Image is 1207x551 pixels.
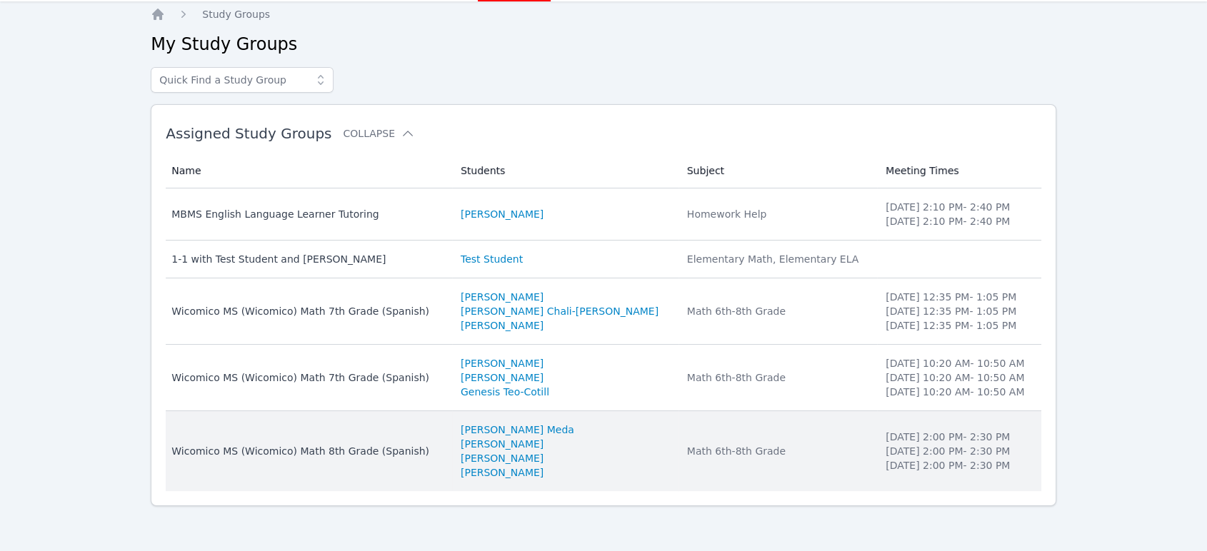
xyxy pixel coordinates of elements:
li: [DATE] 2:10 PM - 2:40 PM [886,200,1033,214]
th: Meeting Times [877,153,1041,188]
a: [PERSON_NAME] [461,437,544,451]
li: [DATE] 2:00 PM - 2:30 PM [886,458,1033,472]
li: [DATE] 10:20 AM - 10:50 AM [886,370,1033,385]
div: Math 6th-8th Grade [687,370,868,385]
div: Math 6th-8th Grade [687,304,868,318]
tr: MBMS English Language Learner Tutoring[PERSON_NAME]Homework Help[DATE] 2:10 PM- 2:40 PM[DATE] 2:1... [166,188,1041,241]
li: [DATE] 10:20 AM - 10:50 AM [886,356,1033,370]
li: [DATE] 12:35 PM - 1:05 PM [886,318,1033,333]
a: Genesis Teo-Cotill [461,385,549,399]
li: [DATE] 2:00 PM - 2:30 PM [886,430,1033,444]
a: [PERSON_NAME] [461,318,544,333]
th: Subject [678,153,877,188]
li: [DATE] 12:35 PM - 1:05 PM [886,290,1033,304]
a: [PERSON_NAME] [461,356,544,370]
a: [PERSON_NAME] [461,370,544,385]
span: Assigned Study Groups [166,125,331,142]
a: [PERSON_NAME] Meda [461,423,574,437]
div: Wicomico MS (Wicomico) Math 7th Grade (Spanish) [171,304,444,318]
a: [PERSON_NAME] [461,290,544,304]
th: Students [452,153,678,188]
li: [DATE] 2:00 PM - 2:30 PM [886,444,1033,458]
tr: 1-1 with Test Student and [PERSON_NAME]Test StudentElementary Math, Elementary ELA [166,241,1041,278]
input: Quick Find a Study Group [151,67,334,93]
li: [DATE] 10:20 AM - 10:50 AM [886,385,1033,399]
a: [PERSON_NAME] [461,451,544,465]
tr: Wicomico MS (Wicomico) Math 7th Grade (Spanish)[PERSON_NAME][PERSON_NAME] Chali-[PERSON_NAME][PER... [166,278,1041,345]
tr: Wicomico MS (Wicomico) Math 8th Grade (Spanish)[PERSON_NAME] Meda[PERSON_NAME][PERSON_NAME][PERSO... [166,411,1041,491]
div: MBMS English Language Learner Tutoring [171,207,444,221]
div: Wicomico MS (Wicomico) Math 7th Grade (Spanish) [171,370,444,385]
div: Math 6th-8th Grade [687,444,868,458]
a: [PERSON_NAME] [461,207,544,221]
button: Collapse [343,126,414,141]
nav: Breadcrumb [151,7,1056,21]
span: Study Groups [202,9,270,20]
div: Elementary Math, Elementary ELA [687,252,868,266]
tr: Wicomico MS (Wicomico) Math 7th Grade (Spanish)[PERSON_NAME][PERSON_NAME]Genesis Teo-CotillMath 6... [166,345,1041,411]
div: Wicomico MS (Wicomico) Math 8th Grade (Spanish) [171,444,444,458]
th: Name [166,153,452,188]
h2: My Study Groups [151,33,1056,56]
div: Homework Help [687,207,868,221]
li: [DATE] 2:10 PM - 2:40 PM [886,214,1033,228]
li: [DATE] 12:35 PM - 1:05 PM [886,304,1033,318]
a: Test Student [461,252,523,266]
a: [PERSON_NAME] [461,465,544,480]
div: 1-1 with Test Student and [PERSON_NAME] [171,252,444,266]
a: [PERSON_NAME] Chali-[PERSON_NAME] [461,304,658,318]
a: Study Groups [202,7,270,21]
